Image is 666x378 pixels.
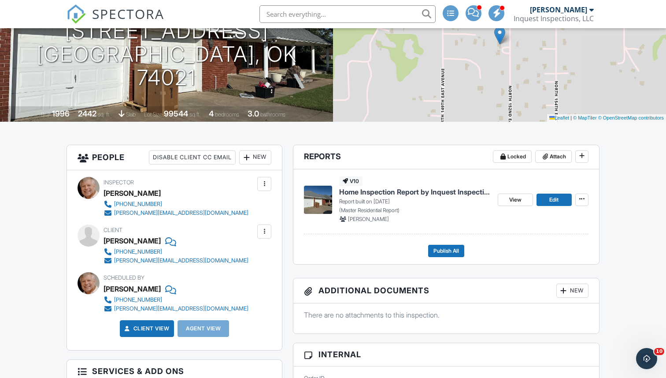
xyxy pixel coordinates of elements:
div: [PERSON_NAME] [104,282,161,296]
a: [PERSON_NAME][EMAIL_ADDRESS][DOMAIN_NAME] [104,256,248,265]
span: | [570,115,572,120]
a: © OpenStreetMap contributors [598,115,664,120]
div: Disable Client CC Email [149,150,236,165]
div: 99544 [164,109,188,118]
a: [PHONE_NUMBER] [104,247,248,256]
a: [PERSON_NAME][EMAIL_ADDRESS][DOMAIN_NAME] [104,304,248,313]
div: [PHONE_NUMBER] [114,201,162,208]
span: slab [126,111,136,118]
div: New [239,150,271,165]
h3: Additional Documents [293,278,599,303]
a: [PHONE_NUMBER] [104,296,248,304]
div: [PERSON_NAME] [104,187,161,200]
h3: People [67,145,282,170]
h3: Internal [293,343,599,366]
span: Client [104,227,122,233]
span: sq.ft. [189,111,200,118]
input: Search everything... [259,5,436,23]
div: 4 [209,109,214,118]
div: Inquest Inspections, LLC [514,14,594,23]
div: [PERSON_NAME][EMAIL_ADDRESS][DOMAIN_NAME] [114,210,248,217]
div: [PERSON_NAME] [530,5,587,14]
span: Inspector [104,179,134,186]
span: sq. ft. [98,111,110,118]
div: [PERSON_NAME][EMAIL_ADDRESS][DOMAIN_NAME] [114,257,248,264]
span: bathrooms [260,111,285,118]
div: 1996 [52,109,70,118]
div: [PERSON_NAME] [104,234,161,247]
span: Lot Size [144,111,163,118]
span: bedrooms [215,111,239,118]
a: © MapTiler [573,115,597,120]
div: [PHONE_NUMBER] [114,296,162,303]
a: Leaflet [549,115,569,120]
a: Client View [123,324,170,333]
p: There are no attachments to this inspection. [304,310,588,320]
a: SPECTORA [67,12,164,30]
span: SPECTORA [92,4,164,23]
div: 2442 [78,109,96,118]
span: Scheduled By [104,274,144,281]
div: 3.0 [248,109,259,118]
img: The Best Home Inspection Software - Spectora [67,4,86,24]
img: Marker [494,26,505,45]
h1: [STREET_ADDRESS] [GEOGRAPHIC_DATA], OK 74021 [14,19,319,89]
a: [PERSON_NAME][EMAIL_ADDRESS][DOMAIN_NAME] [104,209,248,217]
a: [PHONE_NUMBER] [104,200,248,209]
span: Built [41,111,51,118]
iframe: Intercom live chat [636,348,657,369]
div: [PHONE_NUMBER] [114,248,162,255]
div: [PERSON_NAME][EMAIL_ADDRESS][DOMAIN_NAME] [114,305,248,312]
span: 10 [654,348,664,355]
div: New [556,284,588,298]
